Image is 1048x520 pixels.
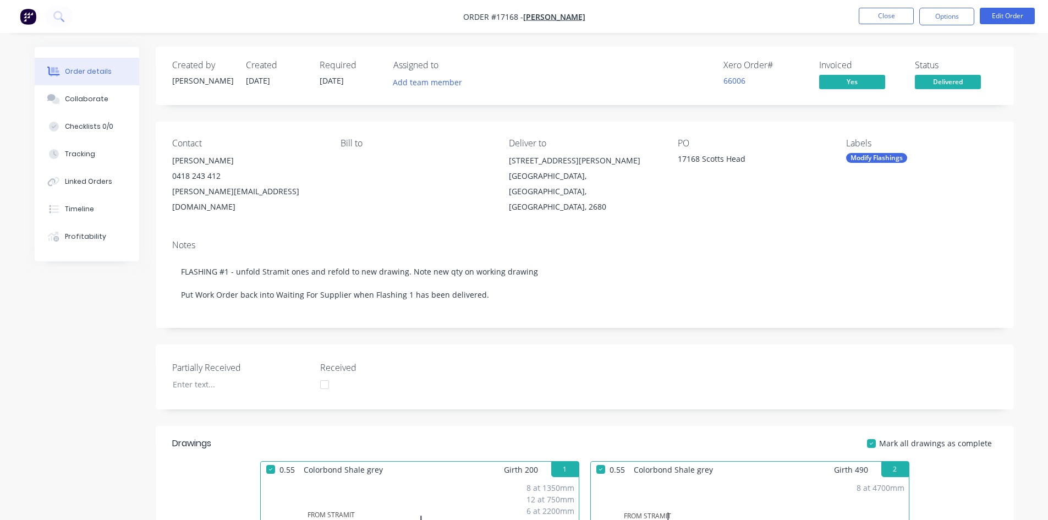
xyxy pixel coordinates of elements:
div: [STREET_ADDRESS][PERSON_NAME] [509,153,660,168]
div: Checklists 0/0 [65,122,113,132]
span: Colorbond Shale grey [299,462,387,478]
a: [PERSON_NAME] [523,12,585,22]
span: Girth 490 [834,462,868,478]
div: Created by [172,60,233,70]
button: 1 [551,462,579,477]
button: Add team member [393,75,468,90]
button: Options [919,8,974,25]
div: [PERSON_NAME][EMAIL_ADDRESS][DOMAIN_NAME] [172,184,323,215]
div: Status [915,60,997,70]
div: 17168 Scotts Head [678,153,815,168]
div: 8 at 1350mm [526,482,574,494]
button: Checklists 0/0 [35,113,139,140]
span: [DATE] [246,75,270,86]
div: Linked Orders [65,177,112,187]
span: Delivered [915,75,981,89]
span: 0.55 [605,462,629,478]
button: Order details [35,58,139,85]
div: Labels [846,138,997,149]
span: 0.55 [275,462,299,478]
div: Bill to [341,138,491,149]
div: [PERSON_NAME] [172,75,233,86]
button: Collaborate [35,85,139,113]
div: 0418 243 412 [172,168,323,184]
button: Tracking [35,140,139,168]
div: [PERSON_NAME] [172,153,323,168]
span: Mark all drawings as complete [879,437,992,449]
button: Edit Order [980,8,1035,24]
div: Notes [172,240,997,250]
div: Assigned to [393,60,503,70]
div: [GEOGRAPHIC_DATA], [GEOGRAPHIC_DATA], [GEOGRAPHIC_DATA], 2680 [509,168,660,215]
button: Close [859,8,914,24]
div: 6 at 2200mm [526,505,574,517]
div: Deliver to [509,138,660,149]
button: Add team member [387,75,468,90]
div: 12 at 750mm [526,494,574,505]
div: Collaborate [65,94,108,104]
a: 66006 [723,75,745,86]
button: 2 [881,462,909,477]
label: Received [320,361,458,374]
span: Yes [819,75,885,89]
span: Order #17168 - [463,12,523,22]
div: Order details [65,67,112,76]
div: Required [320,60,380,70]
span: Girth 200 [504,462,538,478]
button: Profitability [35,223,139,250]
div: Tracking [65,149,95,159]
div: Created [246,60,306,70]
div: [STREET_ADDRESS][PERSON_NAME][GEOGRAPHIC_DATA], [GEOGRAPHIC_DATA], [GEOGRAPHIC_DATA], 2680 [509,153,660,215]
div: Timeline [65,204,94,214]
button: Timeline [35,195,139,223]
span: Colorbond Shale grey [629,462,717,478]
button: Delivered [915,75,981,91]
div: Invoiced [819,60,902,70]
div: Drawings [172,437,211,450]
div: [PERSON_NAME]0418 243 412[PERSON_NAME][EMAIL_ADDRESS][DOMAIN_NAME] [172,153,323,215]
img: Factory [20,8,36,25]
div: Xero Order # [723,60,806,70]
span: [DATE] [320,75,344,86]
div: FLASHING #1 - unfold Stramit ones and refold to new drawing. Note new qty on working drawing Put ... [172,255,997,311]
div: Modify Flashings [846,153,907,163]
label: Partially Received [172,361,310,374]
div: PO [678,138,828,149]
div: Contact [172,138,323,149]
div: Profitability [65,232,106,242]
div: 8 at 4700mm [857,482,904,494]
button: Linked Orders [35,168,139,195]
